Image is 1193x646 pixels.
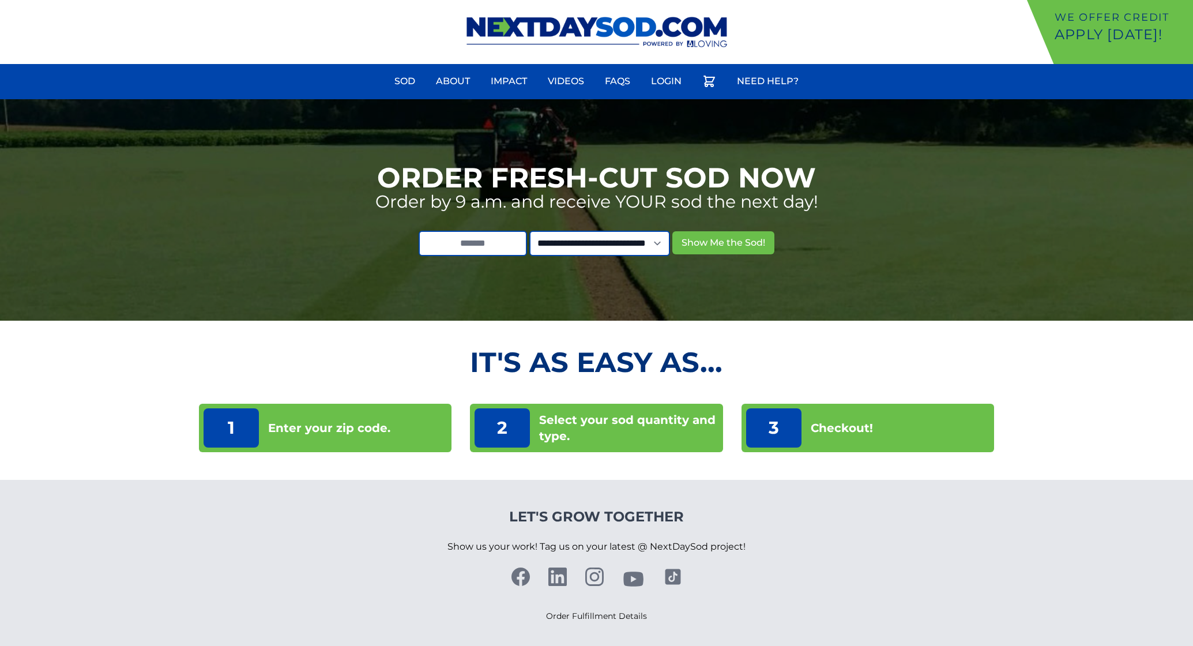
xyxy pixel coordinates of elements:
h1: Order Fresh-Cut Sod Now [377,164,816,191]
p: 1 [204,408,259,448]
p: Enter your zip code. [268,420,390,436]
p: 2 [475,408,530,448]
p: 3 [746,408,801,448]
p: Apply [DATE]! [1055,25,1188,44]
p: We offer Credit [1055,9,1188,25]
p: Order by 9 a.m. and receive YOUR sod the next day! [375,191,818,212]
a: FAQs [598,67,637,95]
a: Impact [484,67,534,95]
p: Select your sod quantity and type. [539,412,718,444]
h2: It's as Easy As... [199,348,994,376]
p: Show us your work! Tag us on your latest @ NextDaySod project! [447,526,746,568]
a: About [429,67,477,95]
p: Checkout! [811,420,873,436]
a: Login [644,67,688,95]
a: Need Help? [730,67,806,95]
button: Show Me the Sod! [672,231,774,254]
h4: Let's Grow Together [447,508,746,526]
a: Videos [541,67,591,95]
a: Sod [387,67,422,95]
a: Order Fulfillment Details [546,611,647,621]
